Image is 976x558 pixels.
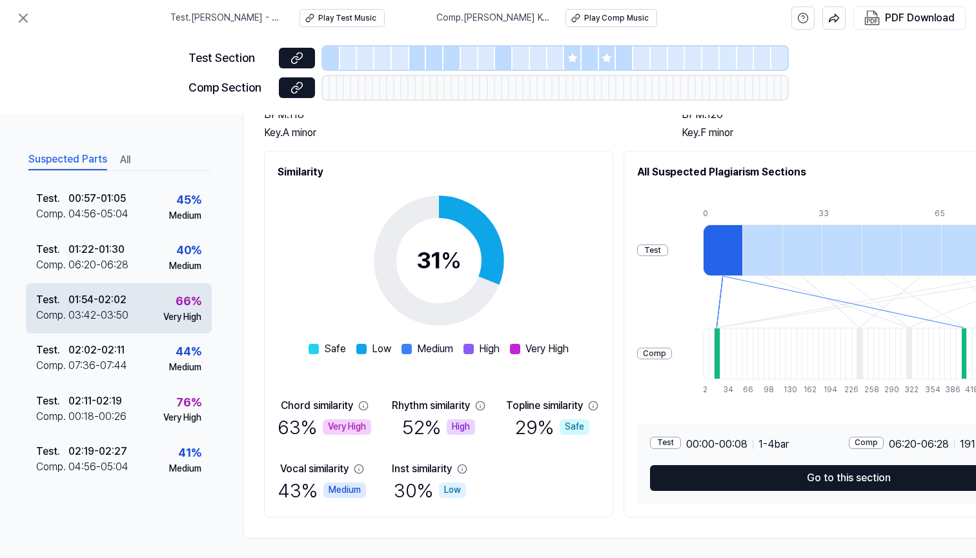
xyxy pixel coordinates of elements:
[791,6,815,30] button: help
[281,398,353,414] div: Chord similarity
[372,341,391,357] span: Low
[264,107,656,123] div: BPM. 118
[323,483,366,498] div: Medium
[862,7,957,29] button: PDF Download
[170,12,284,25] span: Test . [PERSON_NAME] - Around The Sun (-6.5)
[723,384,729,395] div: 34
[176,394,201,412] div: 76 %
[797,12,809,25] svg: help
[447,419,475,435] div: High
[824,384,829,395] div: 194
[300,9,385,27] button: Play Test Music
[637,244,668,257] div: Test
[525,341,569,357] span: Very High
[278,164,600,180] h2: Similarity
[36,242,68,257] div: Test .
[565,9,657,27] button: Play Comp Music
[120,150,130,170] button: All
[169,361,201,374] div: Medium
[637,348,672,360] div: Comp
[176,241,201,260] div: 40 %
[68,343,125,358] div: 02:02 - 02:11
[584,13,649,24] div: Play Comp Music
[828,12,840,24] img: share
[264,125,656,141] div: Key. A minor
[188,49,271,68] div: Test Section
[163,412,201,424] div: Very High
[36,358,68,374] div: Comp .
[864,384,870,395] div: 258
[68,358,127,374] div: 07:36 - 07:44
[176,343,201,361] div: 44 %
[686,437,747,452] span: 00:00 - 00:08
[479,341,500,357] span: High
[163,311,201,324] div: Very High
[68,308,128,323] div: 03:42 - 03:50
[36,206,68,222] div: Comp .
[804,384,809,395] div: 162
[560,419,589,435] div: Safe
[885,10,955,26] div: PDF Download
[68,242,125,257] div: 01:22 - 01:30
[884,384,890,395] div: 290
[506,398,583,414] div: Topline similarity
[188,79,271,97] div: Comp Section
[169,260,201,273] div: Medium
[392,398,470,414] div: Rhythm similarity
[889,437,949,452] span: 06:20 - 06:28
[703,384,709,395] div: 2
[945,384,951,395] div: 386
[935,208,974,219] div: 65
[402,414,475,441] div: 52 %
[36,292,68,308] div: Test .
[68,444,127,459] div: 02:19 - 02:27
[416,243,462,278] div: 31
[439,483,466,498] div: Low
[324,341,346,357] span: Safe
[68,257,128,273] div: 06:20 - 06:28
[965,384,971,395] div: 418
[784,384,789,395] div: 130
[394,477,466,504] div: 30 %
[392,461,452,477] div: Inst similarity
[178,444,201,463] div: 41 %
[849,437,884,449] div: Comp
[323,419,371,435] div: Very High
[169,463,201,475] div: Medium
[743,384,749,395] div: 66
[441,246,462,274] span: %
[436,12,550,25] span: Comp . [PERSON_NAME] Ko Mat [PERSON_NAME]
[68,191,126,206] div: 00:57 - 01:05
[68,206,128,222] div: 04:56 - 05:04
[176,191,201,210] div: 45 %
[36,191,68,206] div: Test .
[818,208,858,219] div: 33
[515,414,589,441] div: 29 %
[844,384,850,395] div: 226
[758,437,789,452] span: 1 - 4 bar
[280,461,349,477] div: Vocal similarity
[318,13,376,24] div: Play Test Music
[68,409,127,424] div: 00:18 - 00:26
[278,477,366,504] div: 43 %
[36,394,68,409] div: Test .
[36,409,68,424] div: Comp .
[68,394,122,409] div: 02:11 - 02:19
[36,444,68,459] div: Test .
[68,459,128,475] div: 04:56 - 05:04
[703,208,742,219] div: 0
[68,292,127,308] div: 01:54 - 02:02
[169,210,201,223] div: Medium
[864,10,880,26] img: PDF Download
[650,437,681,449] div: Test
[764,384,769,395] div: 98
[36,459,68,475] div: Comp .
[176,292,201,311] div: 66 %
[36,343,68,358] div: Test .
[925,384,931,395] div: 354
[278,414,371,441] div: 63 %
[36,257,68,273] div: Comp .
[28,150,107,170] button: Suspected Parts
